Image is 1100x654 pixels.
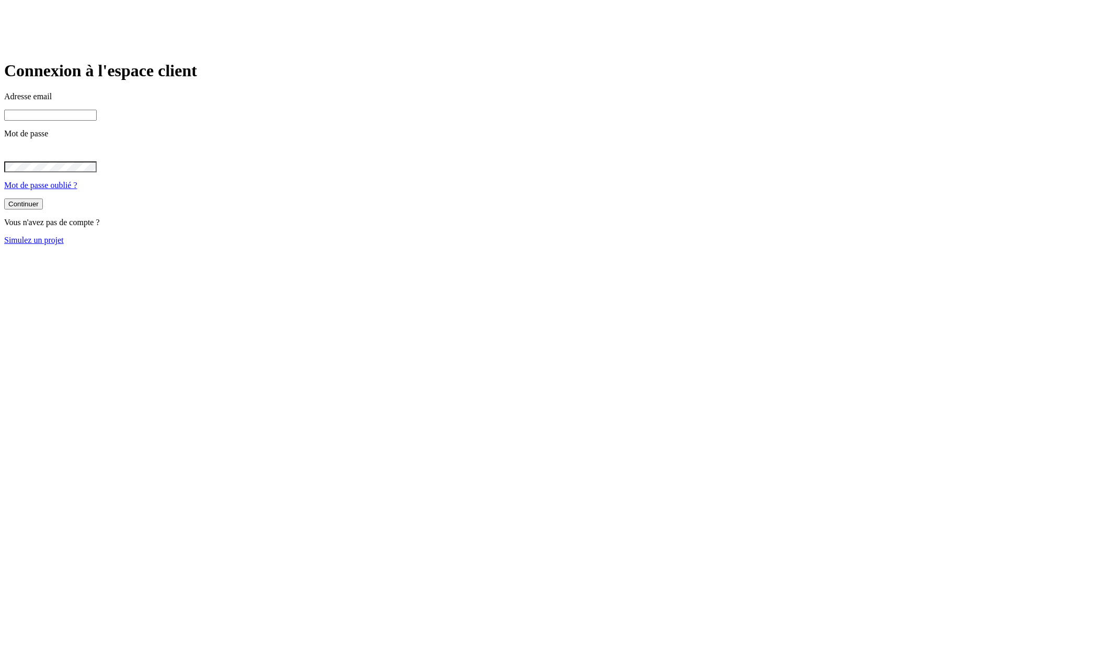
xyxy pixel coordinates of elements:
[4,218,1096,227] p: Vous n'avez pas de compte ?
[4,92,1096,101] p: Adresse email
[4,61,1096,80] h1: Connexion à l'espace client
[4,181,77,190] a: Mot de passe oublié ?
[4,129,1096,138] p: Mot de passe
[8,200,39,208] div: Continuer
[4,236,64,244] a: Simulez un projet
[4,198,43,209] button: Continuer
